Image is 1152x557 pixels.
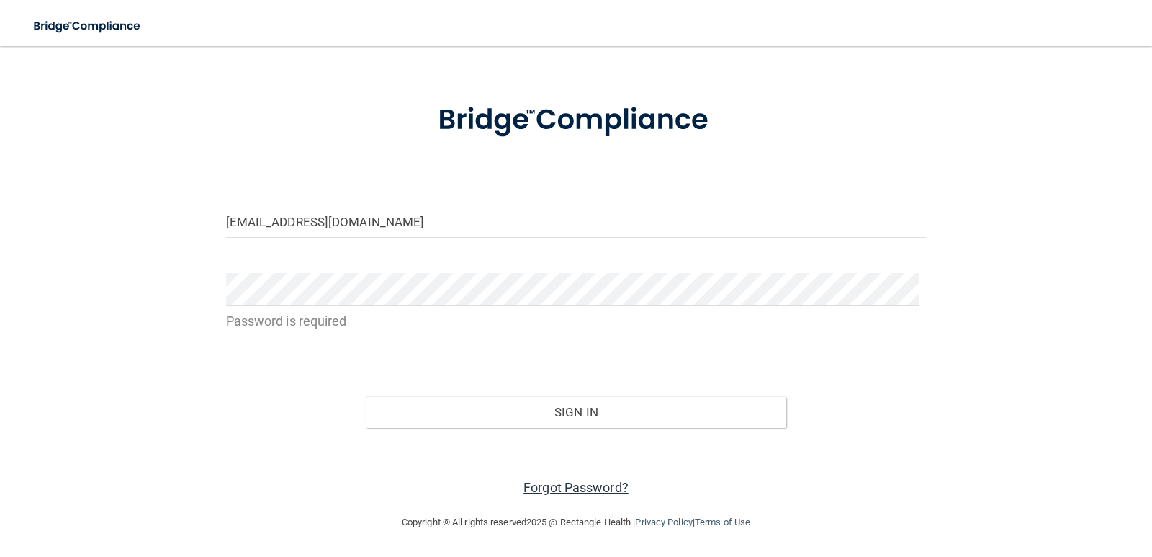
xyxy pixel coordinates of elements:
[226,205,927,238] input: Email
[695,517,750,527] a: Terms of Use
[226,309,927,333] p: Password is required
[22,12,154,41] img: bridge_compliance_login_screen.278c3ca4.svg
[366,396,786,428] button: Sign In
[635,517,692,527] a: Privacy Policy
[523,480,629,495] a: Forgot Password?
[313,499,839,545] div: Copyright © All rights reserved 2025 @ Rectangle Health | |
[408,83,744,158] img: bridge_compliance_login_screen.278c3ca4.svg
